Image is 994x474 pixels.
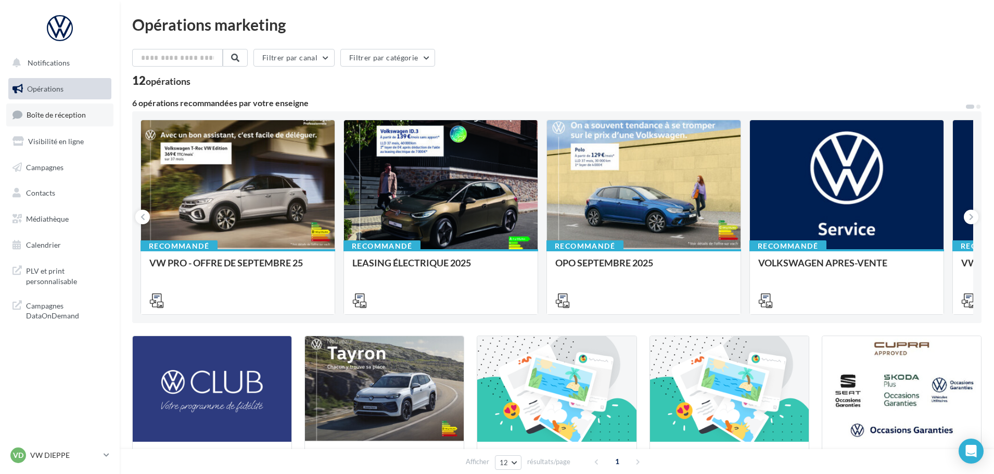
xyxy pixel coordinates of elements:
span: Campagnes DataOnDemand [26,299,107,321]
div: VW PRO - OFFRE DE SEPTEMBRE 25 [149,258,326,278]
span: Boîte de réception [27,110,86,119]
a: Campagnes [6,157,113,178]
span: 12 [500,458,508,467]
button: Notifications [6,52,109,74]
div: Opérations marketing [132,17,982,32]
div: VOLKSWAGEN APRES-VENTE [758,258,935,278]
button: 12 [495,455,521,470]
div: Recommandé [343,240,420,252]
span: Campagnes [26,162,63,171]
div: Recommandé [749,240,826,252]
a: Calendrier [6,234,113,256]
span: 1 [609,453,626,470]
span: Contacts [26,188,55,197]
span: Notifications [28,58,70,67]
p: VW DIEPPE [30,450,99,460]
span: PLV et print personnalisable [26,264,107,286]
a: VD VW DIEPPE [8,445,111,465]
div: Open Intercom Messenger [959,439,984,464]
span: Calendrier [26,240,61,249]
a: PLV et print personnalisable [6,260,113,290]
span: Médiathèque [26,214,69,223]
span: VD [13,450,23,460]
a: Campagnes DataOnDemand [6,294,113,325]
span: Visibilité en ligne [28,137,84,146]
a: Médiathèque [6,208,113,230]
div: Recommandé [141,240,218,252]
button: Filtrer par catégorie [340,49,435,67]
div: 12 [132,75,190,86]
span: résultats/page [527,457,570,467]
div: Recommandé [546,240,623,252]
div: opérations [146,76,190,86]
a: Contacts [6,182,113,204]
a: Visibilité en ligne [6,131,113,152]
div: 6 opérations recommandées par votre enseigne [132,99,965,107]
div: OPO SEPTEMBRE 2025 [555,258,732,278]
button: Filtrer par canal [253,49,335,67]
span: Opérations [27,84,63,93]
a: Boîte de réception [6,104,113,126]
span: Afficher [466,457,489,467]
a: Opérations [6,78,113,100]
div: LEASING ÉLECTRIQUE 2025 [352,258,529,278]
